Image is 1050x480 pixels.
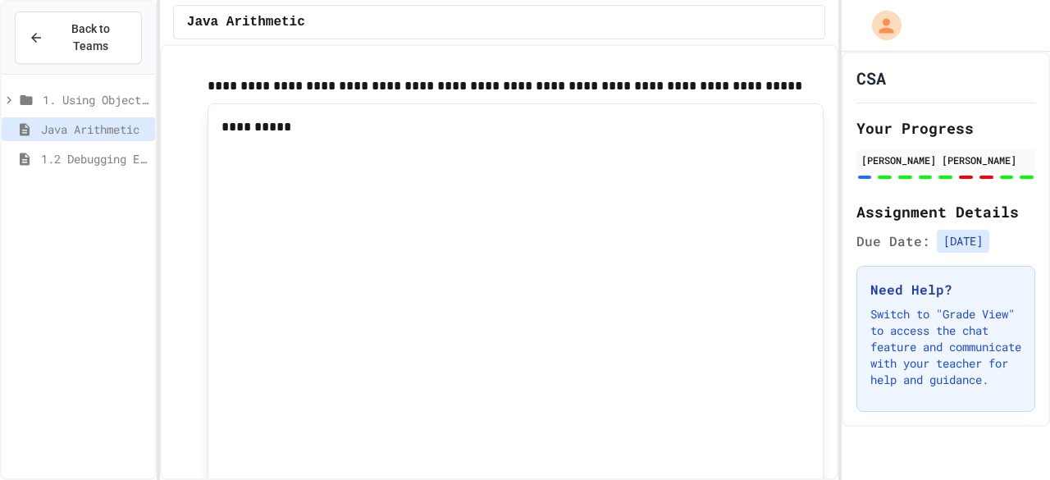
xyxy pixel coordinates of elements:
[870,306,1021,388] p: Switch to "Grade View" to access the chat feature and communicate with your teacher for help and ...
[41,150,148,167] span: 1.2 Debugging Exercise
[914,343,1034,413] iframe: chat widget
[856,200,1035,223] h2: Assignment Details
[43,91,148,108] span: 1. Using Objects and Methods
[937,230,989,253] span: [DATE]
[187,12,305,32] span: Java Arithmetic
[855,7,906,44] div: My Account
[856,66,886,89] h1: CSA
[870,280,1021,299] h3: Need Help?
[15,11,142,64] button: Back to Teams
[981,414,1034,464] iframe: chat widget
[856,231,930,251] span: Due Date:
[41,121,148,138] span: Java Arithmetic
[856,117,1035,139] h2: Your Progress
[53,21,128,55] span: Back to Teams
[861,153,1030,167] div: [PERSON_NAME] [PERSON_NAME]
